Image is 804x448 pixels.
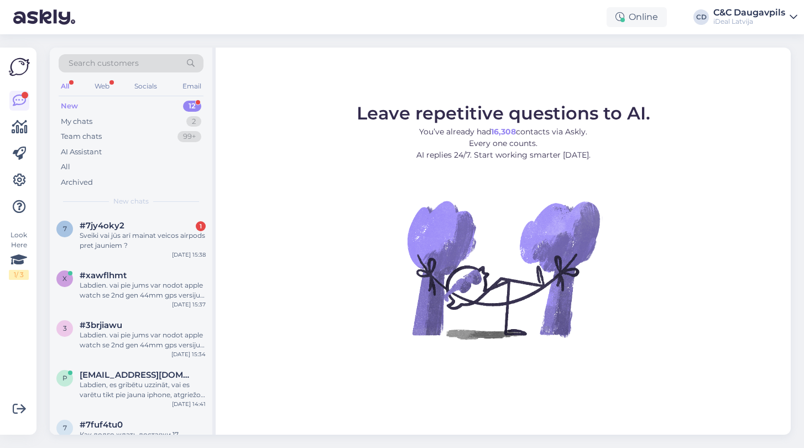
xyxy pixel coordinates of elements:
span: p [62,374,67,382]
span: x [62,274,67,283]
img: Askly Logo [9,56,30,77]
div: 99+ [177,131,201,142]
div: [DATE] 15:38 [172,251,206,259]
span: #7jy4oky2 [80,221,124,231]
div: Socials [132,79,159,93]
div: Online [607,7,667,27]
span: #3brjiawu [80,320,122,330]
div: iDeal Latvija [713,17,785,26]
span: Search customers [69,58,139,69]
span: poznakspatriks20@gmail.com [80,370,195,380]
img: No Chat active [404,170,603,369]
div: Labdien, es gribētu uzzināt, vai es varētu tikt pie jauna iphone, atgriežot savu pašreizējo iphon... [80,380,206,400]
div: Email [180,79,203,93]
div: Archived [61,177,93,188]
div: All [61,162,70,173]
div: All [59,79,71,93]
div: [DATE] 15:34 [171,350,206,358]
span: Leave repetitive questions to AI. [357,102,650,124]
span: 7 [63,424,67,432]
div: Labdien. vai pie jums var nodot apple watch se 2nd gen 44mm gps versiju un ja var tad kāda cena? ... [80,330,206,350]
p: You’ve already had contacts via Askly. Every one counts. AI replies 24/7. Start working smarter [... [357,126,650,161]
div: 2 [186,116,201,127]
div: 1 [196,221,206,231]
div: [DATE] 15:37 [172,300,206,309]
div: Team chats [61,131,102,142]
span: #xawflhmt [80,270,127,280]
div: My chats [61,116,92,127]
span: #7fuf4tu0 [80,420,123,430]
div: New [61,101,78,112]
div: AI Assistant [61,147,102,158]
div: 1 / 3 [9,270,29,280]
span: 3 [63,324,67,332]
a: C&C DaugavpilsiDeal Latvija [713,8,797,26]
span: New chats [113,196,149,206]
span: 7 [63,225,67,233]
b: 16,308 [491,127,516,137]
div: [DATE] 14:41 [172,400,206,408]
div: Look Here [9,230,29,280]
div: 12 [183,101,201,112]
div: C&C Daugavpils [713,8,785,17]
div: Sveiki vai jūs arī mainat veicos airpods pret jauniem ? [80,231,206,251]
div: CD [693,9,709,25]
div: Labdien. vai pie jums var nodot apple watch se 2nd gen 44mm gps versiju un ja var tad kāda cena? ... [80,280,206,300]
div: Web [92,79,112,93]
